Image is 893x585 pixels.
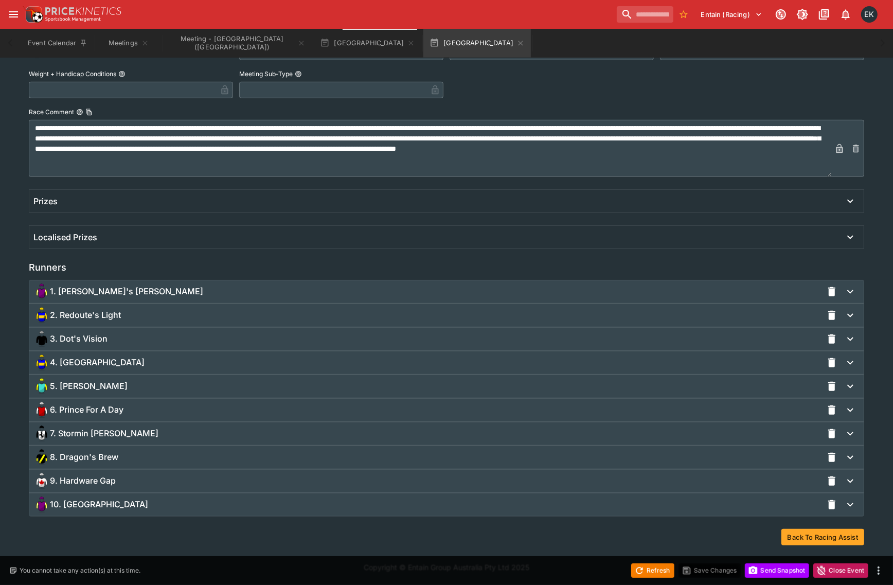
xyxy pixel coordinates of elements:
span: 3. Dot's Vision [50,333,108,344]
img: dragon-s-brew_64x64.png [33,449,50,466]
img: prince-for-a-day_64x64.png [33,402,50,418]
button: Close Event [813,563,868,578]
span: 8. Dragon's Brew [50,452,118,463]
button: Meeting Sub-Type [295,70,302,78]
input: search [617,6,673,23]
span: 2. Redoute's Light [50,310,121,321]
img: gus-s-gamble_64x64.png [33,283,50,300]
img: PriceKinetics [45,7,121,15]
p: Meeting Sub-Type [239,69,293,78]
button: Race CommentCopy To Clipboard [76,109,83,116]
button: [GEOGRAPHIC_DATA] [314,29,421,58]
img: PriceKinetics Logo [23,4,43,25]
button: Refresh [631,563,674,578]
span: 4. [GEOGRAPHIC_DATA] [50,357,145,368]
span: 7. Stormin [PERSON_NAME] [50,428,158,439]
button: Documentation [815,5,833,24]
h6: Localised Prizes [33,232,97,243]
button: Emily Kim [858,3,881,26]
p: You cannot take any action(s) at this time. [20,566,140,575]
img: fascination-street_64x64.png [33,497,50,513]
button: Back To Racing Assist [781,529,864,545]
img: redoute-s-light_64x64.png [33,307,50,324]
span: 5. [PERSON_NAME] [50,381,128,392]
h5: Runners [29,261,66,273]
button: Send Snapshot [745,563,809,578]
div: Emily Kim [861,6,878,23]
button: Meetings [96,29,162,58]
button: Notifications [836,5,855,24]
button: Copy To Clipboard [85,109,93,116]
button: more [872,564,885,577]
button: Event Calendar [22,29,94,58]
button: open drawer [4,5,23,24]
span: 6. Prince For A Day [50,404,123,415]
img: dot-s-vision_64x64.png [33,331,50,347]
button: Weight + Handicap Conditions [118,70,126,78]
p: Weight + Handicap Conditions [29,69,116,78]
button: Meeting - Fort Erie (CA) [164,29,312,58]
button: Connected to PK [772,5,790,24]
img: stormin-dave_64x64.png [33,426,50,442]
h6: Prizes [33,196,58,207]
img: bill-needle_64x64.png [33,378,50,395]
img: hardware-gap_64x64.png [33,473,50,489]
span: 9. Hardware Gap [50,475,116,486]
img: Sportsbook Management [45,17,101,22]
button: No Bookmarks [675,6,692,23]
button: [GEOGRAPHIC_DATA] [423,29,531,58]
button: Toggle light/dark mode [793,5,812,24]
span: 10. [GEOGRAPHIC_DATA] [50,499,148,510]
p: Race Comment [29,108,74,116]
span: 1. [PERSON_NAME]'s [PERSON_NAME] [50,286,203,297]
img: boston-bay_64x64.png [33,354,50,371]
button: Select Tenant [695,6,769,23]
